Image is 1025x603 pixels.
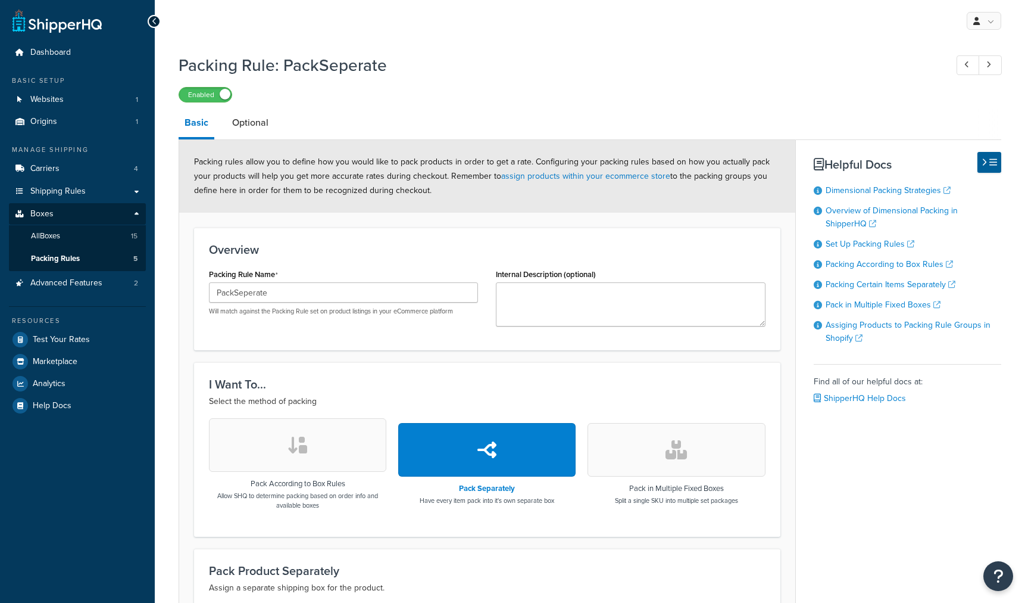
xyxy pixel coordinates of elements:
span: Packing Rules [31,254,80,264]
span: Marketplace [33,357,77,367]
a: Test Your Rates [9,329,146,350]
label: Packing Rule Name [209,270,278,279]
a: Packing According to Box Rules [826,258,953,271]
span: 2 [134,278,138,288]
label: Internal Description (optional) [496,270,596,279]
a: assign products within your ecommerce store [501,170,670,182]
a: Carriers4 [9,158,146,180]
a: Advanced Features2 [9,272,146,294]
span: Advanced Features [30,278,102,288]
div: Resources [9,316,146,326]
span: Test Your Rates [33,335,90,345]
a: Basic [179,108,214,139]
span: Analytics [33,379,65,389]
a: Marketplace [9,351,146,372]
li: Advanced Features [9,272,146,294]
li: Carriers [9,158,146,180]
a: Pack in Multiple Fixed Boxes [826,299,940,311]
li: Boxes [9,203,146,271]
a: ShipperHQ Help Docs [814,392,906,405]
span: Websites [30,95,64,105]
p: Select the method of packing [209,394,765,409]
span: Dashboard [30,48,71,58]
span: Help Docs [33,401,71,411]
h3: Pack According to Box Rules [209,480,386,488]
li: Origins [9,111,146,133]
span: Origins [30,117,57,127]
li: Packing Rules [9,248,146,270]
a: Overview of Dimensional Packing in ShipperHQ [826,204,958,230]
div: Find all of our helpful docs at: [814,364,1002,407]
span: 1 [136,95,138,105]
span: 4 [134,164,138,174]
a: Origins1 [9,111,146,133]
p: Allow SHQ to determine packing based on order info and available boxes [209,491,386,510]
span: 15 [131,231,137,241]
p: Have every item pack into it's own separate box [420,496,554,505]
div: Manage Shipping [9,145,146,155]
span: 1 [136,117,138,127]
label: Enabled [179,88,232,102]
a: Packing Rules5 [9,248,146,270]
button: Open Resource Center [983,561,1013,591]
li: Websites [9,89,146,111]
span: Boxes [30,209,54,219]
a: Set Up Packing Rules [826,238,914,250]
h3: Helpful Docs [814,158,1002,171]
p: Assign a separate shipping box for the product. [209,581,765,595]
h1: Packing Rule: PackSeperate [179,54,935,77]
h3: I Want To... [209,378,765,391]
a: Packing Certain Items Separately [826,278,955,291]
p: Split a single SKU into multiple set packages [615,496,738,505]
div: Basic Setup [9,76,146,86]
p: Will match against the Packing Rule set on product listings in your eCommerce platform [209,307,478,316]
a: Previous Record [957,55,980,75]
span: Shipping Rules [30,187,86,197]
a: AllBoxes15 [9,225,146,247]
h3: Overview [209,243,765,256]
a: Optional [226,108,274,137]
span: All Boxes [31,231,60,241]
h3: Pack in Multiple Fixed Boxes [615,484,738,493]
a: Websites1 [9,89,146,111]
button: Hide Help Docs [977,152,1001,173]
a: Boxes [9,203,146,225]
a: Analytics [9,373,146,394]
h3: Pack Separately [420,484,554,493]
h3: Pack Product Separately [209,564,765,577]
a: Help Docs [9,395,146,416]
span: 5 [133,254,137,264]
a: Dashboard [9,42,146,64]
span: Packing rules allow you to define how you would like to pack products in order to get a rate. Con... [194,156,770,197]
a: Dimensional Packing Strategies [826,184,951,197]
a: Shipping Rules [9,181,146,203]
a: Next Record [979,55,1002,75]
span: Carriers [30,164,60,174]
a: Assiging Products to Packing Rule Groups in Shopify [826,319,990,344]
